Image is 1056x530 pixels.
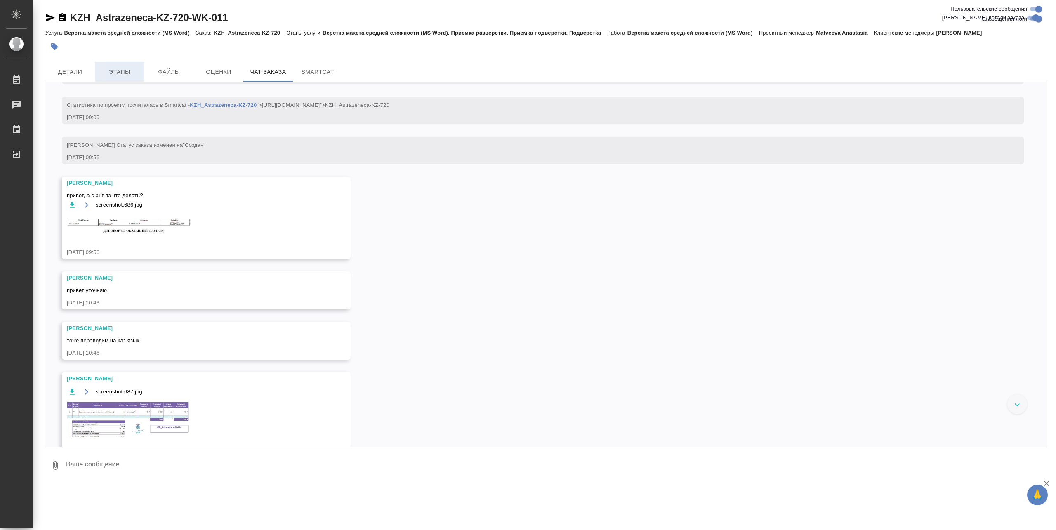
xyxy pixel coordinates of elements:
[67,401,191,438] img: screenshot.687.jpg
[627,30,759,36] p: Верстка макета средней сложности (MS Word)
[67,200,77,210] button: Скачать
[607,30,627,36] p: Работа
[1030,486,1044,504] span: 🙏
[67,337,139,344] span: тоже переводим на каз язык
[67,299,322,307] div: [DATE] 10:43
[67,113,995,122] div: [DATE] 09:00
[67,375,322,383] div: [PERSON_NAME]
[67,214,191,234] img: screenshot.686.jpg
[199,67,238,77] span: Оценки
[149,67,189,77] span: Файлы
[196,30,213,36] p: Заказ:
[67,102,389,108] span: Cтатистика по проекту посчиталась в Smartcat - ">[URL][DOMAIN_NAME]">KZH_Astrazeneca-KZ-720
[81,200,92,210] button: Открыть на драйве
[64,30,196,36] p: Верстка макета средней сложности (MS Word)
[100,67,139,77] span: Этапы
[67,387,77,397] button: Скачать
[942,14,1024,22] span: [PERSON_NAME] детали заказа
[981,15,1027,23] span: Оповещения-логи
[50,67,90,77] span: Детали
[67,324,322,332] div: [PERSON_NAME]
[67,248,322,257] div: [DATE] 09:56
[67,191,322,200] span: привет, а с анг яз что делать?
[183,142,205,148] span: "Создан"
[298,67,337,77] span: SmartCat
[67,179,322,187] div: [PERSON_NAME]
[759,30,816,36] p: Проектный менеджер
[286,30,323,36] p: Этапы услуги
[816,30,874,36] p: Matveeva Anastasia
[214,30,286,36] p: KZH_Astrazeneca-KZ-720
[45,13,55,23] button: Скопировать ссылку для ЯМессенджера
[323,30,607,36] p: Верстка макета средней сложности (MS Word), Приемка разверстки, Приемка подверстки, Подверстка
[57,13,67,23] button: Скопировать ссылку
[67,153,995,162] div: [DATE] 09:56
[70,12,228,23] a: KZH_Astrazeneca-KZ-720-WK-011
[96,388,142,396] span: screenshot.687.jpg
[96,201,142,209] span: screenshot.686.jpg
[874,30,936,36] p: Клиентские менеджеры
[190,102,257,108] a: KZH_Astrazeneca-KZ-720
[67,349,322,357] div: [DATE] 10:46
[45,30,64,36] p: Услуга
[950,5,1027,13] span: Пользовательские сообщения
[45,38,64,56] button: Добавить тэг
[248,67,288,77] span: Чат заказа
[81,387,92,397] button: Открыть на драйве
[67,274,322,282] div: [PERSON_NAME]
[1027,485,1048,505] button: 🙏
[67,287,107,293] span: привет уточняю
[67,142,205,148] span: [[PERSON_NAME]] Статус заказа изменен на
[936,30,988,36] p: [PERSON_NAME]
